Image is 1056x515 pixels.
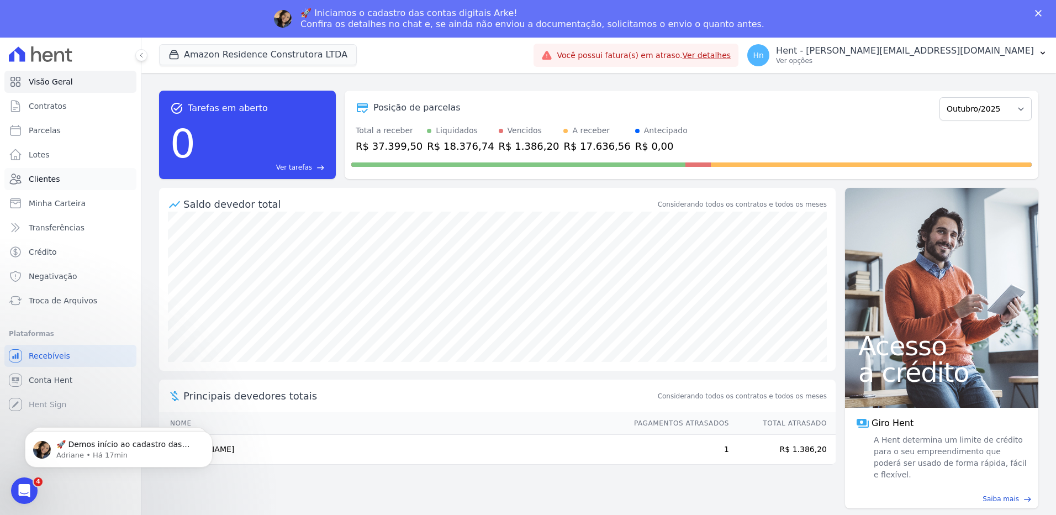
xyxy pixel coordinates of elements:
[753,51,763,59] span: Hn
[776,45,1034,56] p: Hent - [PERSON_NAME][EMAIL_ADDRESS][DOMAIN_NAME]
[858,333,1025,359] span: Acesso
[9,327,132,340] div: Plataformas
[563,139,630,154] div: R$ 17.636,56
[658,199,827,209] div: Considerando todos os contratos e todos os meses
[983,494,1019,504] span: Saiba mais
[872,434,1027,481] span: A Hent determina um limite de crédito para o seu empreendimento que poderá ser usado de forma ráp...
[4,71,136,93] a: Visão Geral
[29,350,70,361] span: Recebíveis
[4,144,136,166] a: Lotes
[658,391,827,401] span: Considerando todos os contratos e todos os meses
[635,139,688,154] div: R$ 0,00
[29,222,85,233] span: Transferências
[29,101,66,112] span: Contratos
[183,197,656,212] div: Saldo devedor total
[159,412,624,435] th: Nome
[300,8,764,30] div: 🚀 Iniciamos o cadastro das contas digitais Arke! Confira os detalhes no chat e, se ainda não envi...
[4,290,136,312] a: Troca de Arquivos
[4,119,136,141] a: Parcelas
[644,125,688,136] div: Antecipado
[159,44,357,65] button: Amazon Residence Construtora LTDA
[4,369,136,391] a: Conta Hent
[29,271,77,282] span: Negativação
[730,412,836,435] th: Total Atrasado
[1035,10,1046,17] div: Fechar
[852,494,1032,504] a: Saiba mais east
[170,115,196,172] div: 0
[4,265,136,287] a: Negativação
[48,43,191,52] p: Message from Adriane, sent Há 17min
[48,32,188,261] span: 🚀 Demos início ao cadastro das Contas Digitais Arke! Iniciamos a abertura para clientes do modelo...
[4,192,136,214] a: Minha Carteira
[624,435,730,465] td: 1
[557,50,731,61] span: Você possui fatura(s) em atraso.
[4,168,136,190] a: Clientes
[29,174,60,185] span: Clientes
[572,125,610,136] div: A receber
[29,149,50,160] span: Lotes
[858,359,1025,386] span: a crédito
[1023,495,1032,503] span: east
[508,125,542,136] div: Vencidos
[4,345,136,367] a: Recebíveis
[11,477,38,504] iframe: Intercom live chat
[683,51,731,60] a: Ver detalhes
[356,139,423,154] div: R$ 37.399,50
[29,246,57,257] span: Crédito
[730,435,836,465] td: R$ 1.386,20
[188,102,268,115] span: Tarefas em aberto
[34,477,43,486] span: 4
[872,417,914,430] span: Giro Hent
[29,375,72,386] span: Conta Hent
[738,40,1056,71] button: Hn Hent - [PERSON_NAME][EMAIL_ADDRESS][DOMAIN_NAME] Ver opções
[4,95,136,117] a: Contratos
[170,102,183,115] span: task_alt
[29,198,86,209] span: Minha Carteira
[624,412,730,435] th: Pagamentos Atrasados
[4,241,136,263] a: Crédito
[200,162,325,172] a: Ver tarefas east
[29,125,61,136] span: Parcelas
[29,295,97,306] span: Troca de Arquivos
[316,164,325,172] span: east
[8,408,229,485] iframe: Intercom notifications mensagem
[29,76,73,87] span: Visão Geral
[436,125,478,136] div: Liquidados
[183,388,656,403] span: Principais devedores totais
[159,435,624,465] td: [PERSON_NAME]
[276,162,312,172] span: Ver tarefas
[499,139,559,154] div: R$ 1.386,20
[274,10,292,28] img: Profile image for Adriane
[356,125,423,136] div: Total a receber
[427,139,494,154] div: R$ 18.376,74
[4,217,136,239] a: Transferências
[776,56,1034,65] p: Ver opções
[373,101,461,114] div: Posição de parcelas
